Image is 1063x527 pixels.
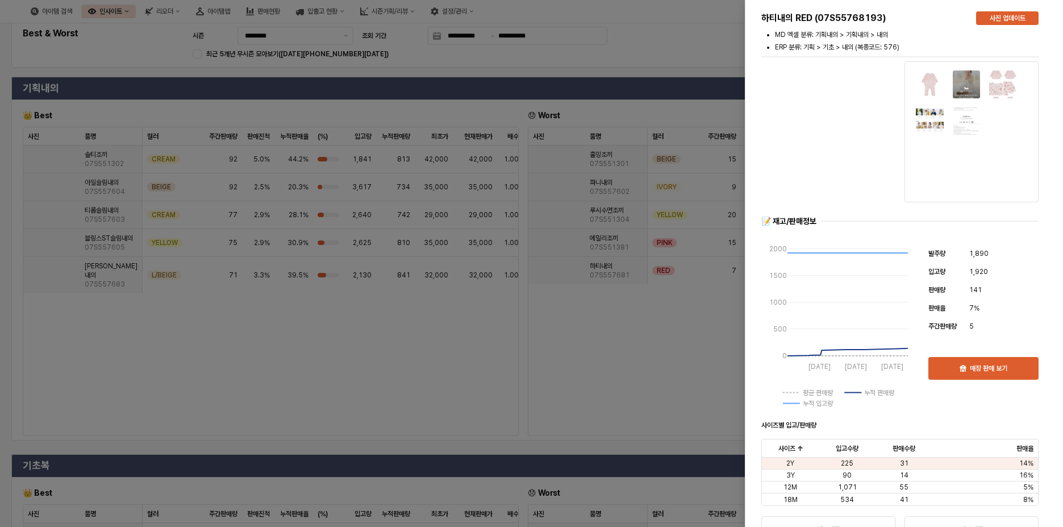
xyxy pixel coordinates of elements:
[969,284,982,296] span: 141
[1023,483,1033,492] span: 5%
[899,483,908,492] span: 55
[761,216,816,227] div: 📝 재고/판매정보
[783,495,798,504] span: 18M
[976,11,1039,25] button: 사진 업데이트
[783,483,797,492] span: 12M
[928,268,945,276] span: 입고량
[900,471,908,480] span: 14
[928,357,1039,380] button: 매장 판매 보기
[928,286,945,294] span: 판매량
[841,459,853,468] span: 225
[928,304,945,312] span: 판매율
[1023,495,1033,504] span: 8%
[928,322,957,330] span: 주간판매량
[838,483,857,492] span: 1,071
[969,302,979,314] span: 7%
[1019,459,1033,468] span: 14%
[786,471,795,480] span: 3Y
[969,266,988,277] span: 1,920
[969,248,989,259] span: 1,890
[1016,444,1033,453] span: 판매율
[775,42,1039,52] li: ERP 분류: 기획 > 기초 > 내의 (복종코드: 576)
[893,444,915,453] span: 판매수량
[778,444,795,453] span: 사이즈
[761,13,967,24] h5: 하티내의 RED (07S55768193)
[775,30,1039,40] li: MD 엑셀 분류: 기획내의 > 기획내의 > 내의
[970,364,1007,373] p: 매장 판매 보기
[900,459,908,468] span: 31
[969,321,974,332] span: 5
[786,459,794,468] span: 2Y
[840,495,854,504] span: 534
[843,471,852,480] span: 90
[836,444,858,453] span: 입고수량
[900,495,908,504] span: 41
[990,14,1026,23] p: 사진 업데이트
[928,250,945,258] span: 발주량
[761,421,816,429] strong: 사이즈별 입고/판매량
[1019,471,1033,480] span: 16%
